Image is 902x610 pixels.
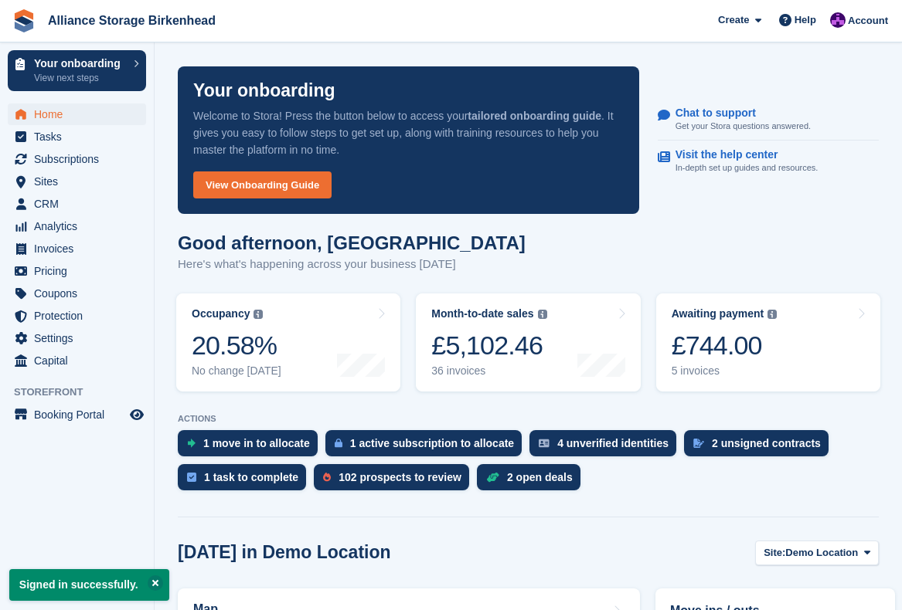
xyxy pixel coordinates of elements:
img: icon-info-grey-7440780725fd019a000dd9b08b2336e03edf1995a4989e88bcd33f0948082b44.svg [254,310,263,319]
div: Occupancy [192,307,250,320]
div: 5 invoices [672,364,778,378]
img: task-75834270c22a3079a89374b754ae025e5fb1db73e45f91037f5363f120a921f8.svg [187,473,196,482]
div: 102 prospects to review [339,471,461,483]
a: 2 open deals [477,464,588,498]
span: Booking Portal [34,404,127,425]
div: 1 move in to allocate [203,437,310,449]
p: Signed in successfully. [9,569,169,601]
span: Create [718,12,749,28]
a: menu [8,126,146,147]
a: 1 move in to allocate [178,430,325,464]
img: icon-info-grey-7440780725fd019a000dd9b08b2336e03edf1995a4989e88bcd33f0948082b44.svg [768,310,777,319]
a: 4 unverified identities [529,430,684,464]
span: CRM [34,193,127,215]
a: 1 active subscription to allocate [325,430,529,464]
div: Month-to-date sales [431,307,533,320]
a: menu [8,404,146,425]
div: 4 unverified identities [557,437,669,449]
h2: [DATE] in Demo Location [178,542,391,563]
a: 102 prospects to review [314,464,477,498]
a: menu [8,305,146,327]
span: Home [34,103,127,125]
span: Pricing [34,260,127,282]
a: menu [8,350,146,371]
a: menu [8,260,146,282]
strong: tailored onboarding guide [468,110,601,122]
div: No change [DATE] [192,364,281,378]
p: ACTIONS [178,414,879,424]
button: Site: Demo Location [755,541,879,566]
p: In-depth set up guides and resources. [676,161,819,175]
div: 36 invoices [431,364,546,378]
div: Awaiting payment [672,307,764,320]
a: menu [8,103,146,125]
a: Your onboarding View next steps [8,50,146,91]
p: Your onboarding [34,58,126,69]
a: menu [8,283,146,304]
h1: Good afternoon, [GEOGRAPHIC_DATA] [178,232,526,253]
p: View next steps [34,71,126,85]
img: icon-info-grey-7440780725fd019a000dd9b08b2336e03edf1995a4989e88bcd33f0948082b44.svg [538,310,547,319]
p: Your onboarding [193,82,335,100]
p: Here's what's happening across your business [DATE] [178,256,526,273]
p: Welcome to Stora! Press the button below to access your . It gives you easy to follow steps to ge... [193,107,624,158]
a: Visit the help center In-depth set up guides and resources. [658,141,879,182]
span: Account [848,13,888,29]
a: Awaiting payment £744.00 5 invoices [656,293,880,391]
a: Occupancy 20.58% No change [DATE] [176,293,400,391]
span: Settings [34,327,127,349]
a: menu [8,148,146,170]
span: Coupons [34,283,127,304]
span: Analytics [34,215,127,237]
a: Alliance Storage Birkenhead [42,8,222,33]
img: stora-icon-8386f47178a22dfd0bd8f6a31ec36ba5ce8667c1dd55bd0f319d3a0aa187defe.svg [12,9,36,32]
span: Tasks [34,126,127,147]
img: Romilly Norton [830,12,846,28]
div: £744.00 [672,330,778,361]
a: menu [8,171,146,192]
a: 2 unsigned contracts [684,430,836,464]
a: menu [8,193,146,215]
span: Invoices [34,238,127,259]
div: 20.58% [192,330,281,361]
img: deal-1b604bf984904fb50ccaf53a9ad4b4a5d6e5aea283cecdc64d6e3604feb123c2.svg [486,472,499,483]
img: verify_identity-adf6edd0f0f0b5bbfe63781bf79b02c33cf7c696d77639b501bdc392416b5a36.svg [539,439,550,448]
a: 1 task to complete [178,464,314,498]
img: prospect-51fa495bee0391a8d652442698ab0144808aea92771e9ea1ae160a38d050c398.svg [323,473,331,482]
a: menu [8,215,146,237]
a: Chat to support Get your Stora questions answered. [658,99,879,141]
div: 1 active subscription to allocate [350,437,514,449]
p: Visit the help center [676,148,806,161]
a: menu [8,238,146,259]
span: Sites [34,171,127,192]
p: Chat to support [676,107,798,120]
img: move_ins_to_allocate_icon-fdf77a2bb77ea45bf5b3d319d69a93e2d87916cf1d5bf7949dd705db3b84f3ca.svg [187,439,196,448]
span: Site: [764,545,785,561]
img: contract_signature_icon-13c848040528278c33f63329250d36e43548de30e8caae1d1a13099fd9432cc5.svg [693,439,704,448]
p: Get your Stora questions answered. [676,120,811,133]
span: Help [795,12,816,28]
a: menu [8,327,146,349]
span: Subscriptions [34,148,127,170]
span: Storefront [14,385,154,400]
div: £5,102.46 [431,330,546,361]
div: 2 open deals [507,471,573,483]
span: Demo Location [785,545,858,561]
a: Preview store [128,405,146,424]
img: active_subscription_to_allocate_icon-d502201f5373d7db506a760aba3b589e785aa758c864c3986d89f69b8ff3... [335,438,342,448]
div: 1 task to complete [204,471,298,483]
span: Protection [34,305,127,327]
span: Capital [34,350,127,371]
div: 2 unsigned contracts [712,437,821,449]
a: View Onboarding Guide [193,171,332,198]
a: Month-to-date sales £5,102.46 36 invoices [416,293,640,391]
